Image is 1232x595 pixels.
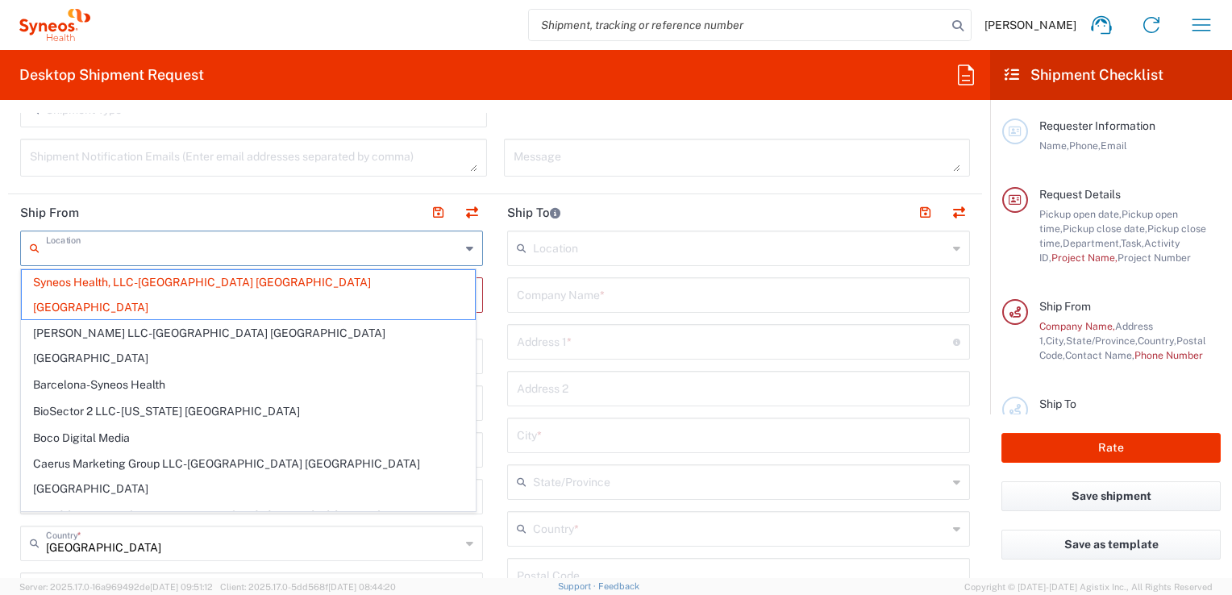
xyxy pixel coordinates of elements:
span: Email [1101,139,1127,152]
h2: Ship To [507,205,560,221]
span: Project Name, [1051,252,1118,264]
span: City, [1046,335,1066,347]
span: Company Name, [1039,320,1115,332]
span: Ship To [1039,397,1076,410]
span: Server: 2025.17.0-16a969492de [19,582,213,592]
input: Shipment, tracking or reference number [529,10,947,40]
span: [PERSON_NAME] Communications LLC-[US_STATE] [GEOGRAPHIC_DATA] [22,503,475,528]
span: Contact Name, [1065,349,1134,361]
span: State/Province, [1066,335,1138,347]
button: Save as template [1001,530,1221,560]
span: Country, [1138,335,1176,347]
span: Phone Number [1134,349,1203,361]
h2: Ship From [20,205,79,221]
button: Rate [1001,433,1221,463]
span: BioSector 2 LLC- [US_STATE] [GEOGRAPHIC_DATA] [22,399,475,424]
span: Pickup open date, [1039,208,1122,220]
span: [DATE] 08:44:20 [328,582,396,592]
span: Project Number [1118,252,1191,264]
button: Save shipment [1001,481,1221,511]
span: Client: 2025.17.0-5dd568f [220,582,396,592]
span: Requester Information [1039,119,1155,132]
a: Feedback [598,581,639,591]
span: Department, [1063,237,1121,249]
h2: Desktop Shipment Request [19,65,204,85]
span: [DATE] 09:51:12 [150,582,213,592]
span: Copyright © [DATE]-[DATE] Agistix Inc., All Rights Reserved [964,580,1213,594]
span: Ship From [1039,300,1091,313]
span: Task, [1121,237,1144,249]
a: Support [558,581,598,591]
span: Syneos Health, LLC-[GEOGRAPHIC_DATA] [GEOGRAPHIC_DATA] [GEOGRAPHIC_DATA] [22,270,475,320]
span: Name, [1039,139,1069,152]
span: [PERSON_NAME] LLC-[GEOGRAPHIC_DATA] [GEOGRAPHIC_DATA] [GEOGRAPHIC_DATA] [22,321,475,371]
span: Barcelona-Syneos Health [22,372,475,397]
span: Caerus Marketing Group LLC-[GEOGRAPHIC_DATA] [GEOGRAPHIC_DATA] [GEOGRAPHIC_DATA] [22,451,475,501]
h2: Shipment Checklist [1005,65,1163,85]
span: Boco Digital Media [22,426,475,451]
span: [PERSON_NAME] [984,18,1076,32]
span: Pickup close date, [1063,223,1147,235]
span: Request Details [1039,188,1121,201]
span: Phone, [1069,139,1101,152]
